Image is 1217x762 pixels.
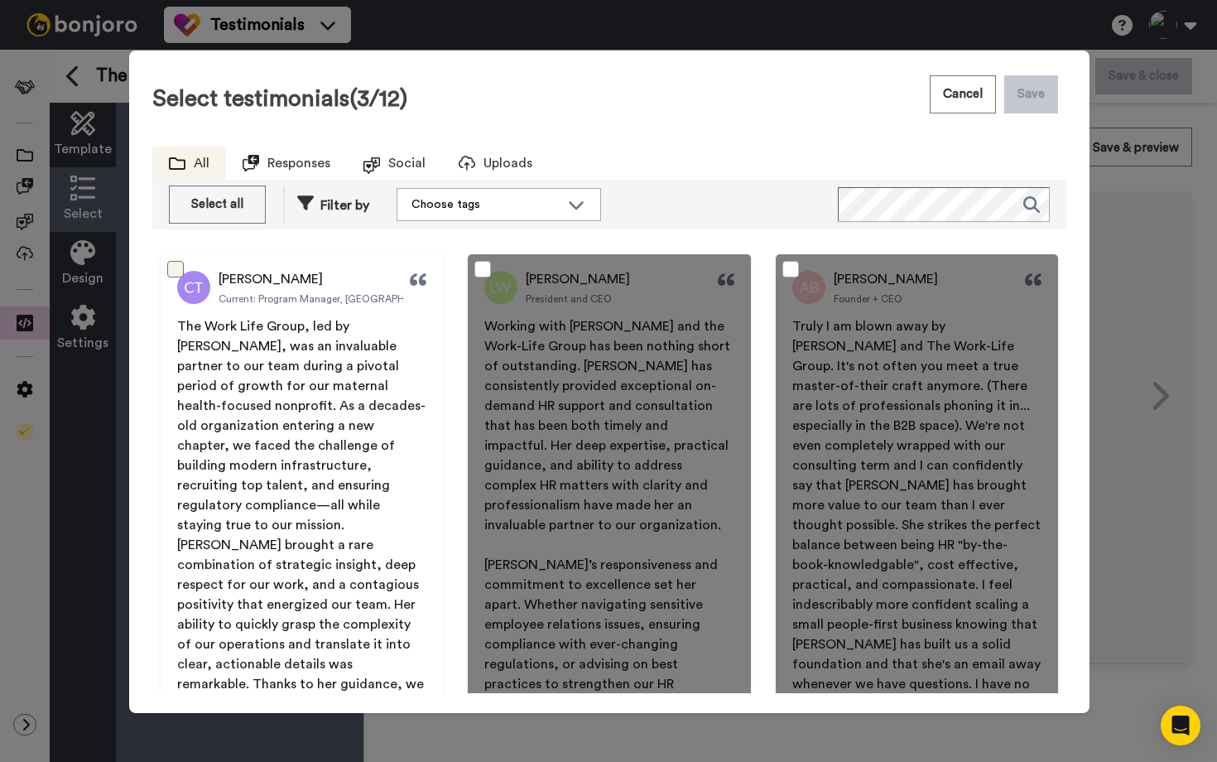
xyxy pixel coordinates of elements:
[411,196,560,213] div: Choose tags
[483,153,532,173] span: Uploads
[388,153,426,173] span: Social
[320,198,369,211] span: Filter by
[152,86,407,112] h3: Select testimonials (3/12)
[169,186,266,224] button: Select all
[194,153,209,173] span: All
[267,153,330,173] span: Responses
[1004,75,1058,113] button: Save
[1161,706,1200,745] div: Open Intercom Messenger
[178,195,257,215] div: Select all
[930,75,996,113] button: Cancel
